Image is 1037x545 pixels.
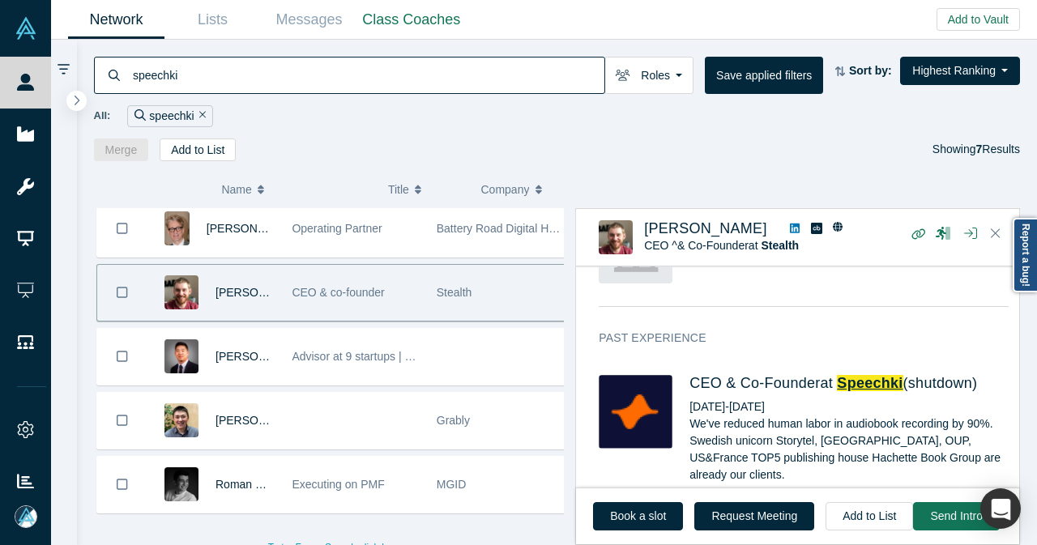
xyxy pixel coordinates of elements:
[164,1,261,39] a: Lists
[437,478,467,491] span: MGID
[900,57,1020,85] button: Highest Ranking
[164,403,198,437] img: Sergey Baranov's Profile Image
[261,1,357,39] a: Messages
[164,211,190,245] img: Ed Simnett's Profile Image
[127,105,213,127] div: speechki
[481,172,530,207] span: Company
[599,330,986,347] h3: Past Experience
[216,286,309,299] a: [PERSON_NAME]
[97,201,147,257] button: Bookmark
[705,57,823,94] button: Save applied filters
[761,239,799,252] a: Stealth
[207,222,300,235] a: [PERSON_NAME]
[94,138,149,161] button: Merge
[694,502,814,530] button: Request Meeting
[437,286,472,299] span: Stealth
[131,56,604,94] input: Search by name, title, company, summary, expertise, investment criteria or topics of focus
[826,502,913,530] button: Add to List
[1013,218,1037,292] a: Report a bug!
[644,220,767,236] a: [PERSON_NAME]
[689,375,1009,393] h4: CEO & Co-Founder at (shutdown)
[913,502,1000,530] button: Send Intro
[292,286,384,299] span: CEO & co-founder
[644,239,799,252] span: CEO ^& Co-Founder at
[837,375,903,391] a: Speechki
[97,265,147,321] button: Bookmark
[388,172,464,207] button: Title
[221,172,251,207] span: Name
[15,17,37,40] img: Alchemist Vault Logo
[164,339,198,373] img: Mitchell Kim's Profile Image
[437,414,470,427] span: Grably
[292,222,382,235] span: Operating Partner
[164,275,198,309] img: Dima Abramov's Profile Image
[388,172,409,207] span: Title
[97,457,147,513] button: Bookmark
[160,138,236,161] button: Add to List
[984,221,1008,247] button: Close
[164,467,198,501] img: Roman Opeida's Profile Image
[216,414,309,427] a: [PERSON_NAME]
[976,143,1020,155] span: Results
[292,478,384,491] span: Executing on PMF
[68,1,164,39] a: Network
[599,375,672,449] img: Speechki's Logo
[849,64,892,77] strong: Sort by:
[481,172,557,207] button: Company
[292,350,445,363] span: Advisor at 9 startups | CGO @
[599,220,633,254] img: Dima Abramov's Profile Image
[97,329,147,385] button: Bookmark
[216,350,309,363] a: [PERSON_NAME]
[15,505,37,528] img: Mia Scott's Account
[937,8,1020,31] button: Add to Vault
[437,222,585,235] span: Battery Road Digital Holdings
[194,107,207,126] button: Remove Filter
[357,1,466,39] a: Class Coaches
[221,172,371,207] button: Name
[604,57,693,94] button: Roles
[94,108,111,124] span: All:
[932,138,1020,161] div: Showing
[97,393,147,449] button: Bookmark
[689,398,1009,415] div: [DATE] - [DATE]
[976,143,983,155] strong: 7
[689,415,1009,483] p: We've reduced human labor in audiobook recording by 90%. Swedish unicorn Storytel, [GEOGRAPHIC_DA...
[216,478,292,491] a: Roman Opeida
[593,502,683,530] a: Book a slot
